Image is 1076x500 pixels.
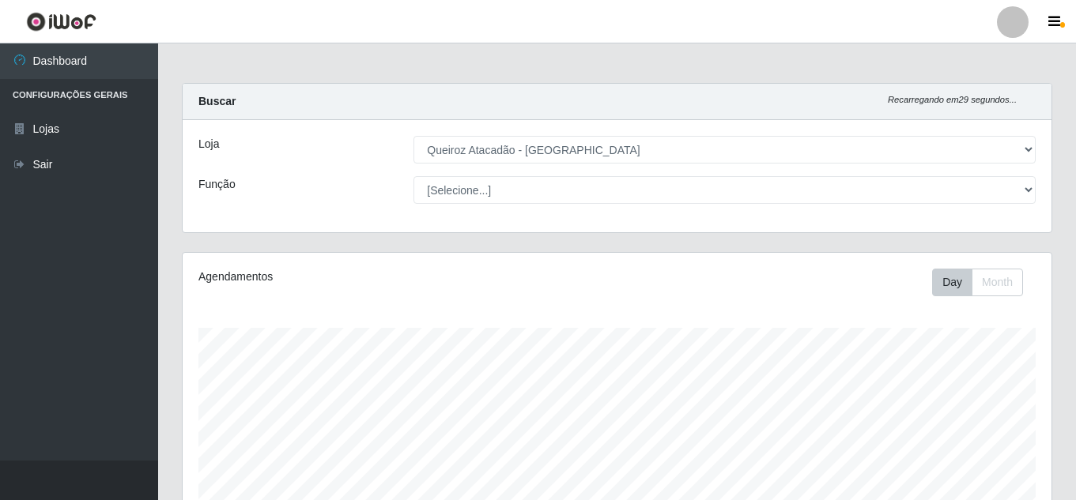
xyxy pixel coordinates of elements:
[198,136,219,152] label: Loja
[932,269,1023,296] div: First group
[888,95,1017,104] i: Recarregando em 29 segundos...
[932,269,1036,296] div: Toolbar with button groups
[26,12,96,32] img: CoreUI Logo
[198,95,236,107] strong: Buscar
[198,176,236,193] label: Função
[932,269,972,296] button: Day
[198,269,534,285] div: Agendamentos
[972,269,1023,296] button: Month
